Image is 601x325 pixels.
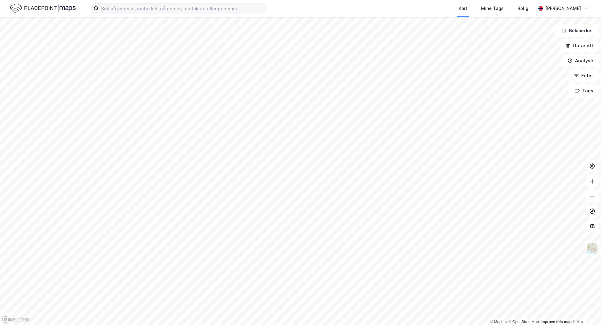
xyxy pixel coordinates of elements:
div: [PERSON_NAME] [545,5,581,12]
button: Tags [569,84,598,97]
button: Filter [568,69,598,82]
img: logo.f888ab2527a4732fd821a326f86c7f29.svg [10,3,76,14]
a: Improve this map [541,320,572,324]
input: Søk på adresse, matrikkel, gårdeiere, leietakere eller personer [99,4,266,13]
iframe: Chat Widget [570,295,601,325]
button: Datasett [560,39,598,52]
button: Analyse [562,54,598,67]
div: Kart [459,5,467,12]
div: Bolig [517,5,528,12]
button: Bokmerker [556,24,598,37]
a: Mapbox [490,320,507,324]
img: Z [586,243,598,255]
div: Mine Tags [481,5,504,12]
a: OpenStreetMap [509,320,539,324]
a: Mapbox homepage [2,316,29,323]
